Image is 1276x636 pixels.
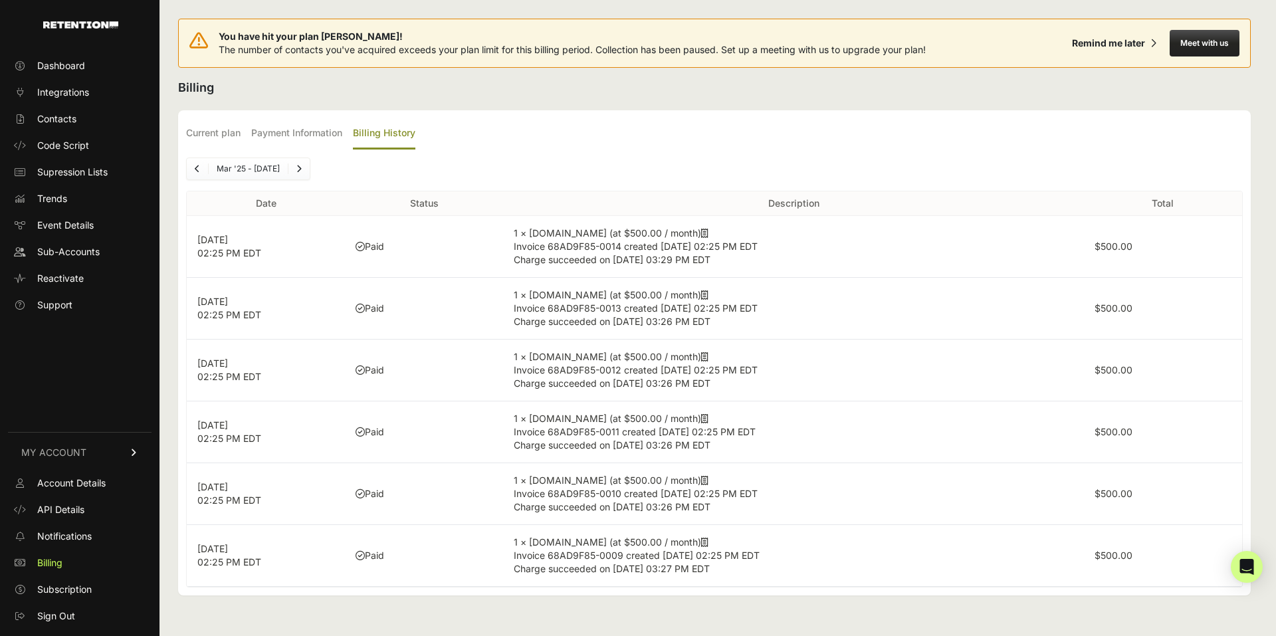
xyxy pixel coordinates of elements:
span: Charge succeeded on [DATE] 03:29 PM EDT [514,254,710,265]
div: Remind me later [1072,37,1145,50]
p: [DATE] 02:25 PM EDT [197,480,334,507]
a: Event Details [8,215,152,236]
span: Invoice 68AD9F85-0009 created [DATE] 02:25 PM EDT [514,550,760,561]
a: Support [8,294,152,316]
span: Reactivate [37,272,84,285]
th: Status [345,191,503,216]
span: Invoice 68AD9F85-0010 created [DATE] 02:25 PM EDT [514,488,758,499]
td: 1 × [DOMAIN_NAME] (at $500.00 / month) [503,216,1083,278]
a: Sign Out [8,605,152,627]
span: Invoice 68AD9F85-0012 created [DATE] 02:25 PM EDT [514,364,758,375]
a: Dashboard [8,55,152,76]
a: MY ACCOUNT [8,432,152,473]
td: Paid [345,278,503,340]
span: The number of contacts you've acquired exceeds your plan limit for this billing period. Collectio... [219,44,926,55]
label: $500.00 [1095,550,1132,561]
button: Remind me later [1067,31,1162,55]
label: Payment Information [251,118,342,150]
p: [DATE] 02:25 PM EDT [197,542,334,569]
span: Invoice 68AD9F85-0011 created [DATE] 02:25 PM EDT [514,426,756,437]
span: Trends [37,192,67,205]
img: Retention.com [43,21,118,29]
a: Supression Lists [8,161,152,183]
span: Contacts [37,112,76,126]
span: Charge succeeded on [DATE] 03:26 PM EDT [514,439,710,451]
a: Billing [8,552,152,574]
p: [DATE] 02:25 PM EDT [197,295,334,322]
td: 1 × [DOMAIN_NAME] (at $500.00 / month) [503,278,1083,340]
div: Open Intercom Messenger [1231,551,1263,583]
span: Integrations [37,86,89,99]
label: Current plan [186,118,241,150]
span: Dashboard [37,59,85,72]
td: Paid [345,463,503,525]
span: Supression Lists [37,165,108,179]
p: [DATE] 02:25 PM EDT [197,357,334,383]
a: Code Script [8,135,152,156]
span: Code Script [37,139,89,152]
a: Contacts [8,108,152,130]
td: 1 × [DOMAIN_NAME] (at $500.00 / month) [503,340,1083,401]
td: Paid [345,401,503,463]
span: Event Details [37,219,94,232]
span: Support [37,298,72,312]
a: Notifications [8,526,152,547]
label: $500.00 [1095,302,1132,314]
th: Date [187,191,345,216]
span: Charge succeeded on [DATE] 03:26 PM EDT [514,316,710,327]
span: Billing [37,556,62,570]
span: You have hit your plan [PERSON_NAME]! [219,30,926,43]
label: $500.00 [1095,364,1132,375]
a: Subscription [8,579,152,600]
td: 1 × [DOMAIN_NAME] (at $500.00 / month) [503,401,1083,463]
label: $500.00 [1095,426,1132,437]
a: Sub-Accounts [8,241,152,263]
label: $500.00 [1095,241,1132,252]
span: Sign Out [37,609,75,623]
span: MY ACCOUNT [21,446,86,459]
span: Invoice 68AD9F85-0013 created [DATE] 02:25 PM EDT [514,302,758,314]
td: 1 × [DOMAIN_NAME] (at $500.00 / month) [503,525,1083,587]
label: $500.00 [1095,488,1132,499]
a: Previous [187,158,208,179]
p: [DATE] 02:25 PM EDT [197,419,334,445]
a: Trends [8,188,152,209]
span: Invoice 68AD9F85-0014 created [DATE] 02:25 PM EDT [514,241,758,252]
td: Paid [345,340,503,401]
th: Description [503,191,1083,216]
a: API Details [8,499,152,520]
button: Meet with us [1170,30,1239,56]
h2: Billing [178,78,1251,97]
a: Integrations [8,82,152,103]
span: Charge succeeded on [DATE] 03:26 PM EDT [514,377,710,389]
span: Notifications [37,530,92,543]
li: Mar '25 - [DATE] [208,163,288,174]
th: Total [1084,191,1242,216]
td: Paid [345,525,503,587]
a: Account Details [8,473,152,494]
label: Billing History [353,118,415,150]
span: Charge succeeded on [DATE] 03:27 PM EDT [514,563,710,574]
a: Next [288,158,310,179]
span: Subscription [37,583,92,596]
a: Reactivate [8,268,152,289]
span: Charge succeeded on [DATE] 03:26 PM EDT [514,501,710,512]
span: API Details [37,503,84,516]
span: Account Details [37,477,106,490]
td: 1 × [DOMAIN_NAME] (at $500.00 / month) [503,463,1083,525]
span: Sub-Accounts [37,245,100,259]
td: Paid [345,216,503,278]
p: [DATE] 02:25 PM EDT [197,233,334,260]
